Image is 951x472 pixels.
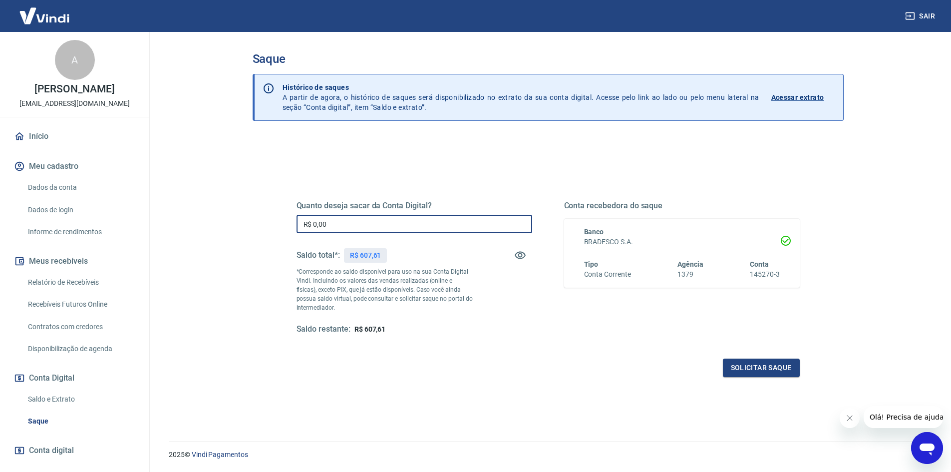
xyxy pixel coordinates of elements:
[297,267,473,312] p: *Corresponde ao saldo disponível para uso na sua Conta Digital Vindi. Incluindo os valores das ve...
[750,269,780,280] h6: 145270-3
[354,325,386,333] span: R$ 607,61
[24,389,137,410] a: Saldo e Extrato
[677,269,703,280] h6: 1379
[350,250,381,261] p: R$ 607,61
[564,201,800,211] h5: Conta recebedora do saque
[677,260,703,268] span: Agência
[584,237,780,247] h6: BRADESCO S.A.
[840,408,860,428] iframe: Fechar mensagem
[24,339,137,359] a: Disponibilização de agenda
[283,82,759,92] p: Histórico de saques
[34,84,114,94] p: [PERSON_NAME]
[864,406,943,428] iframe: Mensagem da empresa
[24,272,137,293] a: Relatório de Recebíveis
[24,222,137,242] a: Informe de rendimentos
[29,444,74,458] span: Conta digital
[6,7,84,15] span: Olá! Precisa de ajuda?
[12,250,137,272] button: Meus recebíveis
[12,125,137,147] a: Início
[24,294,137,315] a: Recebíveis Futuros Online
[19,98,130,109] p: [EMAIL_ADDRESS][DOMAIN_NAME]
[12,155,137,177] button: Meu cadastro
[253,52,844,66] h3: Saque
[169,450,927,460] p: 2025 ©
[584,269,631,280] h6: Conta Corrente
[903,7,939,25] button: Sair
[12,440,137,462] a: Conta digital
[584,228,604,236] span: Banco
[192,451,248,459] a: Vindi Pagamentos
[55,40,95,80] div: A
[24,411,137,432] a: Saque
[24,317,137,337] a: Contratos com credores
[24,177,137,198] a: Dados da conta
[911,432,943,464] iframe: Botão para abrir a janela de mensagens
[12,367,137,389] button: Conta Digital
[771,92,824,102] p: Acessar extrato
[584,260,599,268] span: Tipo
[723,359,800,377] button: Solicitar saque
[283,82,759,112] p: A partir de agora, o histórico de saques será disponibilizado no extrato da sua conta digital. Ac...
[297,201,532,211] h5: Quanto deseja sacar da Conta Digital?
[297,324,350,335] h5: Saldo restante:
[771,82,835,112] a: Acessar extrato
[297,250,340,260] h5: Saldo total*:
[24,200,137,220] a: Dados de login
[750,260,769,268] span: Conta
[12,0,77,31] img: Vindi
